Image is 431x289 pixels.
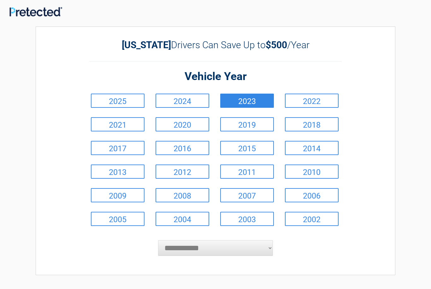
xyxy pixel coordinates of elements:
[91,212,145,226] a: 2005
[285,188,339,202] a: 2006
[156,188,209,202] a: 2008
[91,117,145,131] a: 2021
[91,165,145,179] a: 2013
[220,212,274,226] a: 2003
[220,94,274,108] a: 2023
[285,94,339,108] a: 2022
[220,141,274,155] a: 2015
[156,141,209,155] a: 2016
[285,141,339,155] a: 2014
[285,117,339,131] a: 2018
[91,141,145,155] a: 2017
[89,39,342,50] h2: Drivers Can Save Up to /Year
[220,165,274,179] a: 2011
[220,117,274,131] a: 2019
[122,39,171,50] b: [US_STATE]
[285,212,339,226] a: 2002
[156,165,209,179] a: 2012
[156,94,209,108] a: 2024
[266,39,287,50] b: $500
[156,212,209,226] a: 2004
[156,117,209,131] a: 2020
[220,188,274,202] a: 2007
[285,165,339,179] a: 2010
[89,69,342,84] h2: Vehicle Year
[9,7,62,16] img: Main Logo
[91,188,145,202] a: 2009
[91,94,145,108] a: 2025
